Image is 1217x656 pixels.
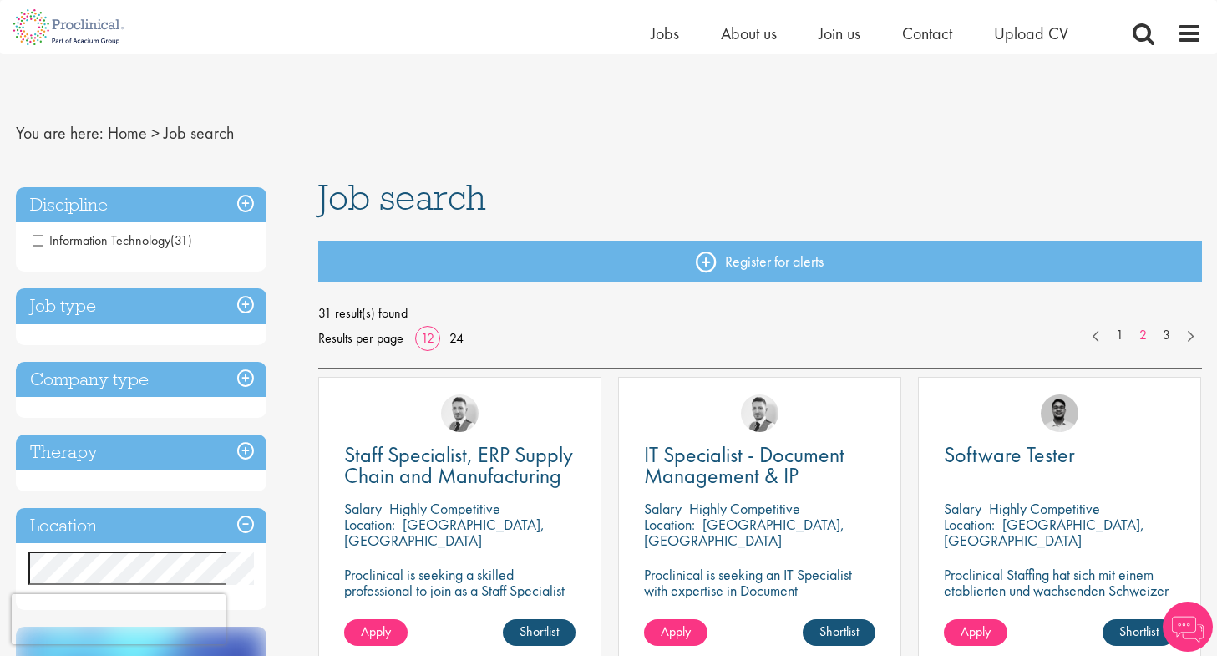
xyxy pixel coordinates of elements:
span: IT Specialist - Document Management & IP [644,440,844,490]
a: About us [721,23,777,44]
span: Location: [344,515,395,534]
span: Results per page [318,326,403,351]
span: Salary [644,499,682,518]
a: Staff Specialist, ERP Supply Chain and Manufacturing [344,445,576,486]
span: (31) [170,231,192,249]
span: Salary [944,499,981,518]
p: [GEOGRAPHIC_DATA], [GEOGRAPHIC_DATA] [344,515,545,550]
a: 2 [1131,326,1155,345]
img: Giovanni Esposito [441,394,479,432]
a: Apply [344,619,408,646]
p: [GEOGRAPHIC_DATA], [GEOGRAPHIC_DATA] [644,515,844,550]
p: [GEOGRAPHIC_DATA], [GEOGRAPHIC_DATA] [944,515,1144,550]
h3: Company type [16,362,266,398]
span: Location: [644,515,695,534]
span: > [151,122,160,144]
a: Software Tester [944,445,1175,465]
a: Apply [644,619,707,646]
a: Shortlist [1103,619,1175,646]
a: 3 [1154,326,1179,345]
img: Timothy Deschamps [1041,394,1078,432]
span: Staff Specialist, ERP Supply Chain and Manufacturing [344,440,573,490]
span: Software Tester [944,440,1075,469]
p: Proclinical is seeking a skilled professional to join as a Staff Specialist focusing on ERP Suppl... [344,567,576,630]
a: Apply [944,619,1007,646]
a: 12 [415,329,440,347]
span: You are here: [16,122,104,144]
h3: Job type [16,288,266,324]
iframe: reCAPTCHA [12,594,226,644]
a: Contact [902,23,952,44]
a: IT Specialist - Document Management & IP [644,445,875,486]
span: Job search [164,122,234,144]
a: breadcrumb link [108,122,147,144]
h3: Location [16,508,266,544]
span: Location: [944,515,995,534]
a: Jobs [651,23,679,44]
span: Apply [661,623,691,640]
span: Salary [344,499,382,518]
span: 31 result(s) found [318,301,1202,326]
a: Shortlist [803,619,875,646]
a: 1 [1108,326,1132,345]
span: Apply [961,623,991,640]
img: Giovanni Esposito [741,394,778,432]
p: Proclinical Staffing hat sich mit einem etablierten und wachsenden Schweizer IT-Dienstleister zus... [944,567,1175,646]
a: Shortlist [503,619,576,646]
h3: Therapy [16,435,266,470]
span: Information Technology [33,231,192,249]
a: Join us [819,23,860,44]
h3: Discipline [16,187,266,223]
span: Apply [361,623,391,640]
a: Register for alerts [318,241,1202,282]
p: Highly Competitive [689,499,800,518]
span: Information Technology [33,231,170,249]
p: Highly Competitive [389,499,500,518]
p: Highly Competitive [989,499,1100,518]
img: Chatbot [1163,602,1213,652]
span: Job search [318,175,486,220]
a: Upload CV [994,23,1068,44]
a: 24 [444,329,469,347]
p: Proclinical is seeking an IT Specialist with expertise in Document Management and Intellectual Pr... [644,567,875,630]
